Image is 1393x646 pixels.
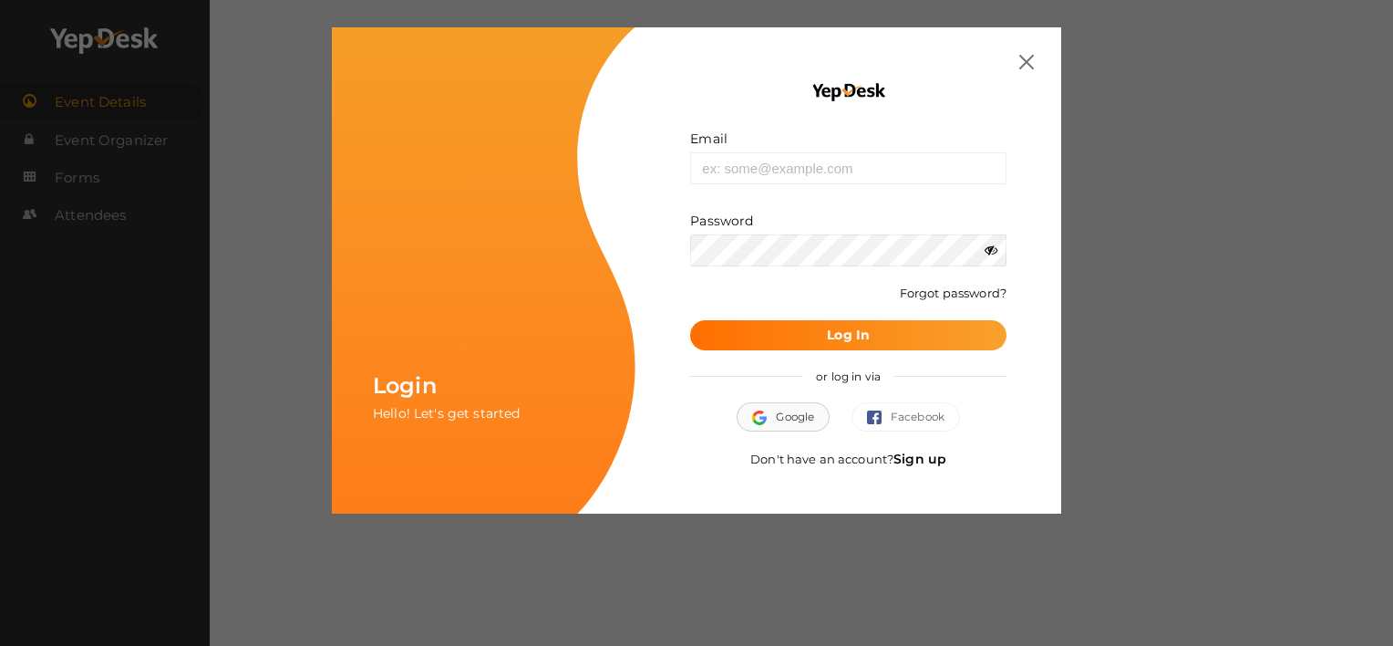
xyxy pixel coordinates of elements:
[750,452,946,466] span: Don't have an account?
[893,451,946,467] a: Sign up
[867,411,891,425] img: facebook.svg
[737,402,830,432] button: Google
[851,402,960,432] button: Facebook
[690,130,727,148] label: Email
[690,212,753,230] label: Password
[810,82,886,102] img: YEP_black_cropped.png
[752,411,776,425] img: google.svg
[1019,55,1034,69] img: close.svg
[690,152,1006,184] input: ex: some@example.com
[373,372,437,399] span: Login
[373,405,520,422] span: Hello! Let's get started
[802,356,894,397] span: or log in via
[900,286,1006,300] a: Forgot password?
[827,327,870,343] b: Log In
[690,320,1006,350] button: Log In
